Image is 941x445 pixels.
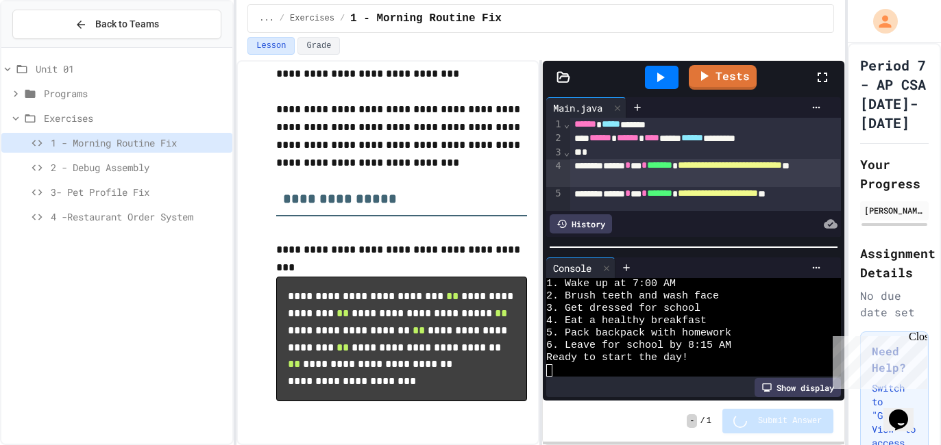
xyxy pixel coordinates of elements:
[36,62,227,76] span: Unit 01
[546,187,563,215] div: 5
[546,290,719,303] span: 2. Brush teeth and wash face
[51,136,227,150] span: 1 - Morning Routine Fix
[546,261,598,275] div: Console
[700,416,705,427] span: /
[689,65,757,90] a: Tests
[51,185,227,199] span: 3- Pet Profile Fix
[755,378,841,397] div: Show display
[550,214,612,233] div: History
[546,315,707,327] span: 4. Eat a healthy breakfast
[546,327,731,340] span: 5. Pack backpack with homework
[280,13,284,24] span: /
[340,13,345,24] span: /
[860,155,929,193] h2: Your Progress
[5,5,95,87] div: Chat with us now!Close
[758,416,822,427] span: Submit Answer
[864,204,925,216] div: [PERSON_NAME]
[546,352,688,364] span: Ready to start the day!
[51,160,227,175] span: 2 - Debug Assembly
[546,160,563,188] div: 4
[859,5,901,37] div: My Account
[563,118,570,129] span: Fold line
[707,416,711,427] span: 1
[350,10,502,27] span: 1 - Morning Routine Fix
[546,118,563,131] div: 1
[259,13,274,24] span: ...
[860,55,929,132] h1: Period 7 - AP CSA [DATE]-[DATE]
[687,414,697,428] span: -
[546,131,563,145] div: 2
[44,111,227,125] span: Exercises
[44,86,227,101] span: Programs
[546,278,676,290] span: 1. Wake up at 7:00 AM
[297,37,340,55] button: Grade
[546,146,563,160] div: 3
[883,390,927,431] iframe: chat widget
[827,331,927,389] iframe: chat widget
[95,17,159,31] span: Back to Teams
[860,288,929,320] div: No due date set
[290,13,334,24] span: Exercises
[546,340,731,352] span: 6. Leave for school by 8:15 AM
[563,147,570,157] span: Fold line
[51,209,227,224] span: 4 -Restaurant Order System
[546,303,700,315] span: 3. Get dressed for school
[247,37,295,55] button: Lesson
[860,244,929,282] h2: Assignment Details
[546,101,609,115] div: Main.java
